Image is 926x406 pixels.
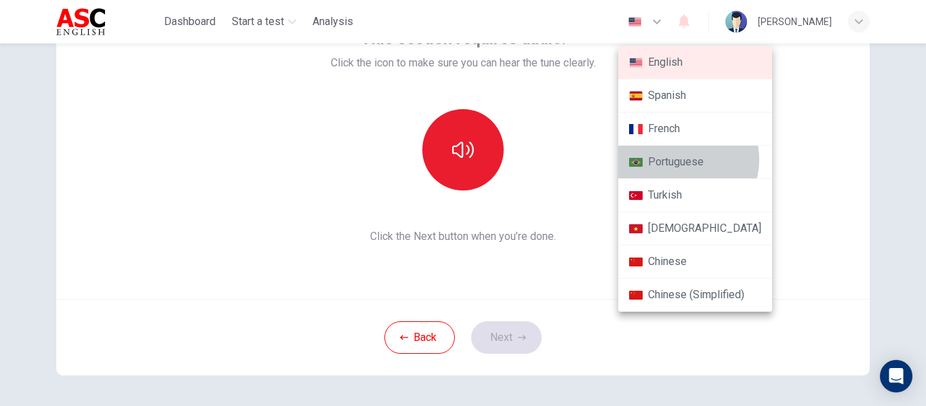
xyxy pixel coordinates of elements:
[880,360,912,392] div: Open Intercom Messenger
[629,224,643,234] img: vi
[629,58,643,68] img: en
[618,79,772,113] li: Spanish
[618,113,772,146] li: French
[618,279,772,312] li: Chinese (Simplified)
[629,157,643,167] img: pt
[629,124,643,134] img: fr
[618,212,772,245] li: [DEMOGRAPHIC_DATA]
[629,190,643,201] img: tr
[618,245,772,279] li: Chinese
[629,91,643,101] img: es
[618,179,772,212] li: Turkish
[618,46,772,79] li: English
[629,257,643,267] img: zh
[618,146,772,179] li: Portuguese
[629,290,643,300] img: zh-CN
